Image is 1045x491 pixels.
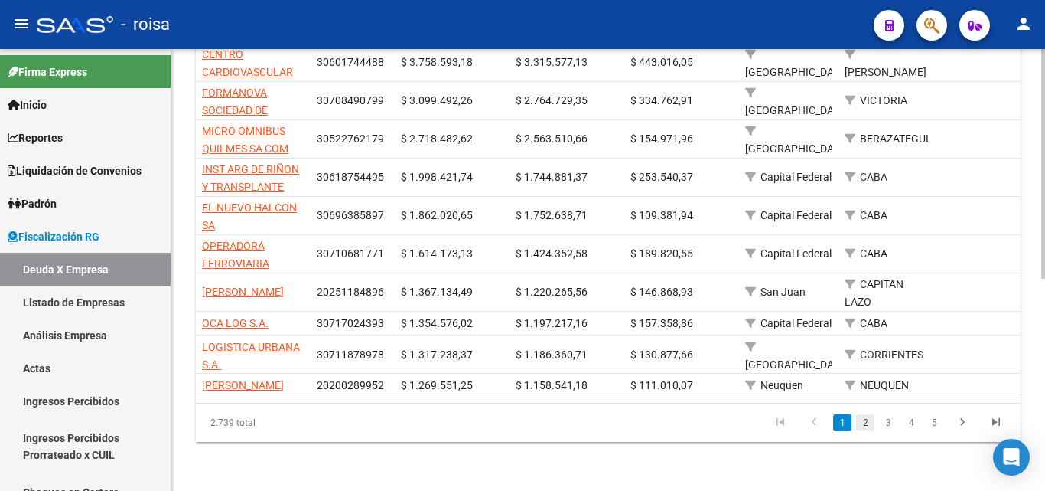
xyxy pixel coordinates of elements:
span: Capital Federal [760,171,832,183]
span: INST ARG DE RIÑON Y TRANSPLANTE S.A. [202,163,299,211]
span: Capital Federal [760,317,832,329]
a: 2 [856,414,874,431]
span: Padrón [8,195,57,212]
span: $ 2.764.729,35 [516,94,588,106]
span: 30522762179 [317,133,384,145]
span: $ 1.220.265,56 [516,286,588,298]
span: FORMANOVA SOCIEDAD DE RESPONSABILIDAD LIMITADA [202,87,296,151]
span: $ 3.099.492,26 [401,94,473,106]
span: $ 3.758.593,18 [401,56,473,68]
span: 30708490799 [317,94,384,106]
span: $ 109.381,94 [630,209,693,221]
span: - roisa [121,8,170,41]
span: $ 2.718.482,62 [401,133,473,145]
span: $ 1.998.421,74 [401,171,473,183]
span: 30601744488 [317,56,384,68]
span: 30696385897 [317,209,384,221]
span: [PERSON_NAME] [202,286,284,298]
span: $ 2.563.510,66 [516,133,588,145]
span: $ 1.424.352,58 [516,247,588,260]
div: Open Intercom Messenger [993,439,1030,476]
span: 30618754495 [317,171,384,183]
a: go to next page [948,414,977,431]
span: 30717024393 [317,317,384,329]
span: $ 1.186.360,71 [516,349,588,361]
span: CABA [860,247,887,260]
span: VICTORIA [860,94,907,106]
div: 2.739 total [196,404,358,442]
span: NEUQUEN [860,379,909,391]
span: MICRO OMNIBUS QUILMES SA COM IND Y FINANC [202,125,288,172]
a: go to last page [982,414,1011,431]
span: $ 1.197.217,16 [516,317,588,329]
span: $ 1.367.134,49 [401,286,473,298]
span: $ 3.315.577,13 [516,56,588,68]
span: $ 130.877,66 [630,349,693,361]
span: $ 443.016,05 [630,56,693,68]
span: CABA [860,317,887,329]
span: $ 146.868,93 [630,286,693,298]
span: Capital Federal [760,247,832,260]
span: [GEOGRAPHIC_DATA] [745,66,848,78]
span: Reportes [8,129,63,146]
span: [GEOGRAPHIC_DATA] [745,358,848,371]
span: LOGISTICA URBANA S.A. [202,341,300,371]
span: [GEOGRAPHIC_DATA] [745,104,848,116]
span: OPERADORA FERROVIARIA SOCIEDAD DEL ESTADO [202,240,274,304]
span: Neuquen [760,379,803,391]
span: Fiscalización RG [8,228,99,245]
a: 1 [833,414,851,431]
span: $ 189.820,55 [630,247,693,260]
span: 30710681771 [317,247,384,260]
li: page 3 [877,410,900,436]
span: $ 1.317.238,37 [401,349,473,361]
span: $ 1.158.541,18 [516,379,588,391]
span: $ 1.862.020,65 [401,209,473,221]
a: go to first page [766,414,795,431]
span: San Juan [760,286,806,298]
li: page 5 [923,410,946,436]
span: CORRIENTES [860,349,923,361]
span: CAPITAN LAZO [845,278,903,308]
span: [PERSON_NAME] [202,379,284,391]
span: Inicio [8,97,47,113]
mat-icon: person [1014,15,1033,33]
span: Liquidación de Convenios [8,162,142,179]
li: page 2 [854,410,877,436]
span: $ 1.744.881,37 [516,171,588,183]
span: [GEOGRAPHIC_DATA] [745,142,848,155]
span: 20200289952 [317,379,384,391]
mat-icon: menu [12,15,31,33]
span: $ 157.358,86 [630,317,693,329]
span: $ 1.269.551,25 [401,379,473,391]
span: 30711878978 [317,349,384,361]
a: 3 [879,414,897,431]
span: Firma Express [8,64,87,80]
span: Capital Federal [760,209,832,221]
span: EL NUEVO HALCON SA [202,201,297,231]
li: page 1 [831,410,854,436]
span: BERAZATEGUI [860,133,929,145]
span: $ 154.971,96 [630,133,693,145]
a: go to previous page [799,414,829,431]
span: CABA [860,209,887,221]
li: page 4 [900,410,923,436]
span: $ 253.540,37 [630,171,693,183]
span: $ 111.010,07 [630,379,693,391]
span: CABA [860,171,887,183]
a: 4 [902,414,920,431]
span: $ 1.354.576,02 [401,317,473,329]
span: OCA LOG S.A. [202,317,269,329]
a: 5 [925,414,943,431]
span: $ 1.752.638,71 [516,209,588,221]
span: $ 334.762,91 [630,94,693,106]
span: $ 1.614.173,13 [401,247,473,260]
span: [PERSON_NAME][GEOGRAPHIC_DATA] [845,66,948,96]
span: 20251184896 [317,286,384,298]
